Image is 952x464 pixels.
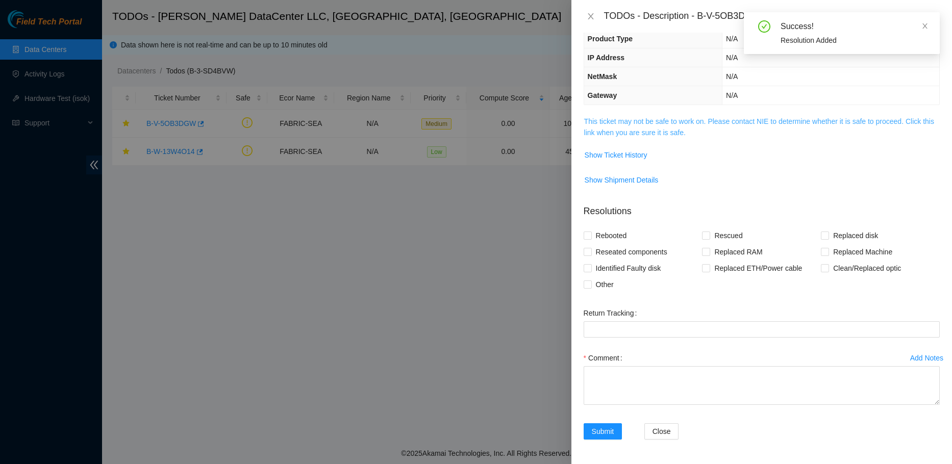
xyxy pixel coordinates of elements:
span: close [921,22,929,30]
label: Return Tracking [584,305,641,321]
span: IP Address [588,54,624,62]
span: Clean/Replaced optic [829,260,905,276]
textarea: Comment [584,366,940,405]
span: Show Shipment Details [585,174,659,186]
p: Resolutions [584,196,940,218]
span: Replaced Machine [829,244,896,260]
button: Show Ticket History [584,147,648,163]
div: TODOs - Description - B-V-5OB3DGW [604,8,940,24]
div: Add Notes [910,354,943,362]
span: N/A [726,91,738,99]
span: Rescued [710,227,746,244]
span: Reseated components [592,244,671,260]
div: Success! [781,20,928,33]
a: This ticket may not be safe to work on. Please contact NIE to determine whether it is safe to pro... [584,117,934,137]
span: close [587,12,595,20]
label: Comment [584,350,627,366]
span: Replaced ETH/Power cable [710,260,806,276]
button: Add Notes [910,350,944,366]
span: Show Ticket History [585,149,647,161]
button: Close [584,12,598,21]
span: Gateway [588,91,617,99]
button: Close [644,423,679,440]
span: Submit [592,426,614,437]
span: N/A [726,72,738,81]
span: Replaced RAM [710,244,766,260]
span: N/A [726,35,738,43]
button: Submit [584,423,622,440]
span: Rebooted [592,227,631,244]
span: Replaced disk [829,227,882,244]
span: NetMask [588,72,617,81]
button: Show Shipment Details [584,172,659,188]
span: Product Type [588,35,633,43]
span: check-circle [758,20,770,33]
span: N/A [726,54,738,62]
span: Other [592,276,618,293]
div: Resolution Added [781,35,928,46]
span: Identified Faulty disk [592,260,665,276]
span: Close [653,426,671,437]
input: Return Tracking [584,321,940,338]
